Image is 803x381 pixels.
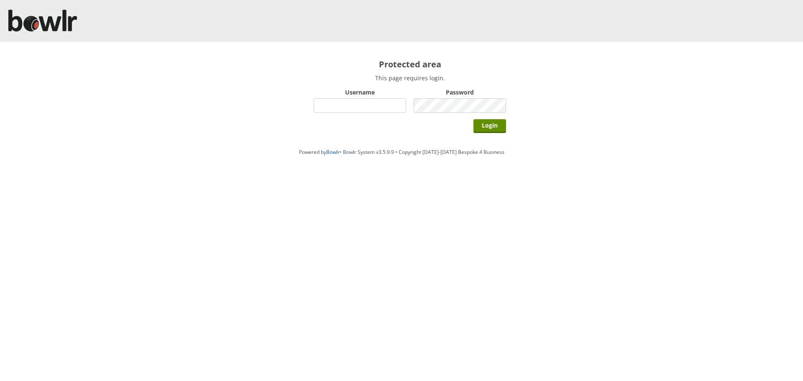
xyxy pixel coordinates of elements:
p: This page requires login. [314,74,506,82]
input: Login [473,119,506,133]
a: Bowlr [326,148,340,156]
label: Username [314,88,406,96]
span: Powered by • Bowlr System v3.5.9.9 • Copyright [DATE]-[DATE] Bespoke 4 Business [299,148,504,156]
label: Password [414,88,506,96]
h2: Protected area [314,59,506,70]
